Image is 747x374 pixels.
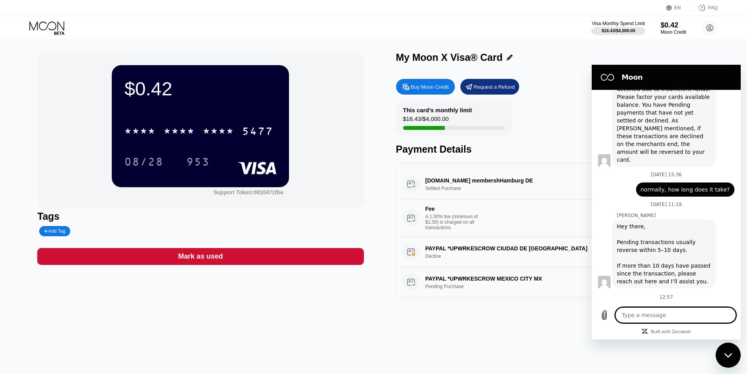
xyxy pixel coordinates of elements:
div: $0.42 [124,78,276,100]
div: $16.43 / $4,000.00 [403,115,449,126]
div: $0.42Moon Credit [661,21,686,35]
div: $16.43 / $4,000.00 [602,28,635,33]
div: FeeA 1.00% fee (minimum of $1.00) is charged on all transactions$1.00[DATE] 6:01 PM [402,199,716,237]
div: Payment Details [396,144,722,155]
div: FAQ [690,4,718,12]
div: Buy Moon Credit [396,79,455,95]
div: Buy Moon Credit [411,84,449,90]
div: My Moon X Visa® Card [396,52,503,63]
div: 5477 [242,126,273,139]
div: FeeA 1.00% fee (minimum of $1.00) is charged on all transactions$1.00[DATE] 4:05 PM [402,297,716,335]
div: FAQ [708,5,718,11]
div: 953 [180,152,216,171]
div: EN [666,4,690,12]
iframe: Button to launch messaging window, conversation in progress [716,343,741,368]
iframe: Messaging window [592,65,741,339]
div: Request a Refund [460,79,519,95]
div: Moon Credit [661,29,686,35]
div: Mark as used [178,252,223,261]
div: Fee [425,206,480,212]
div: Visa Monthly Spend Limit$16.43/$4,000.00 [592,21,645,35]
div: Visa Monthly Spend Limit [592,21,645,26]
div: Support Token: 0810471fba [213,189,283,195]
div: Tags [37,211,364,222]
div: Add Tag [44,228,65,234]
div: 08/28 [124,157,164,169]
div: A 1.00% fee (minimum of $1.00) is charged on all transactions [425,214,484,230]
div: Support Token:0810471fba [213,189,283,195]
div: This card’s monthly limit [403,107,472,113]
div: EN [674,5,681,11]
div: 08/28 [118,152,169,171]
div: $0.42 [661,21,686,29]
div: Mark as used [37,248,364,265]
div: Request a Refund [474,84,515,90]
div: Add Tag [39,226,70,236]
div: 953 [186,157,210,169]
